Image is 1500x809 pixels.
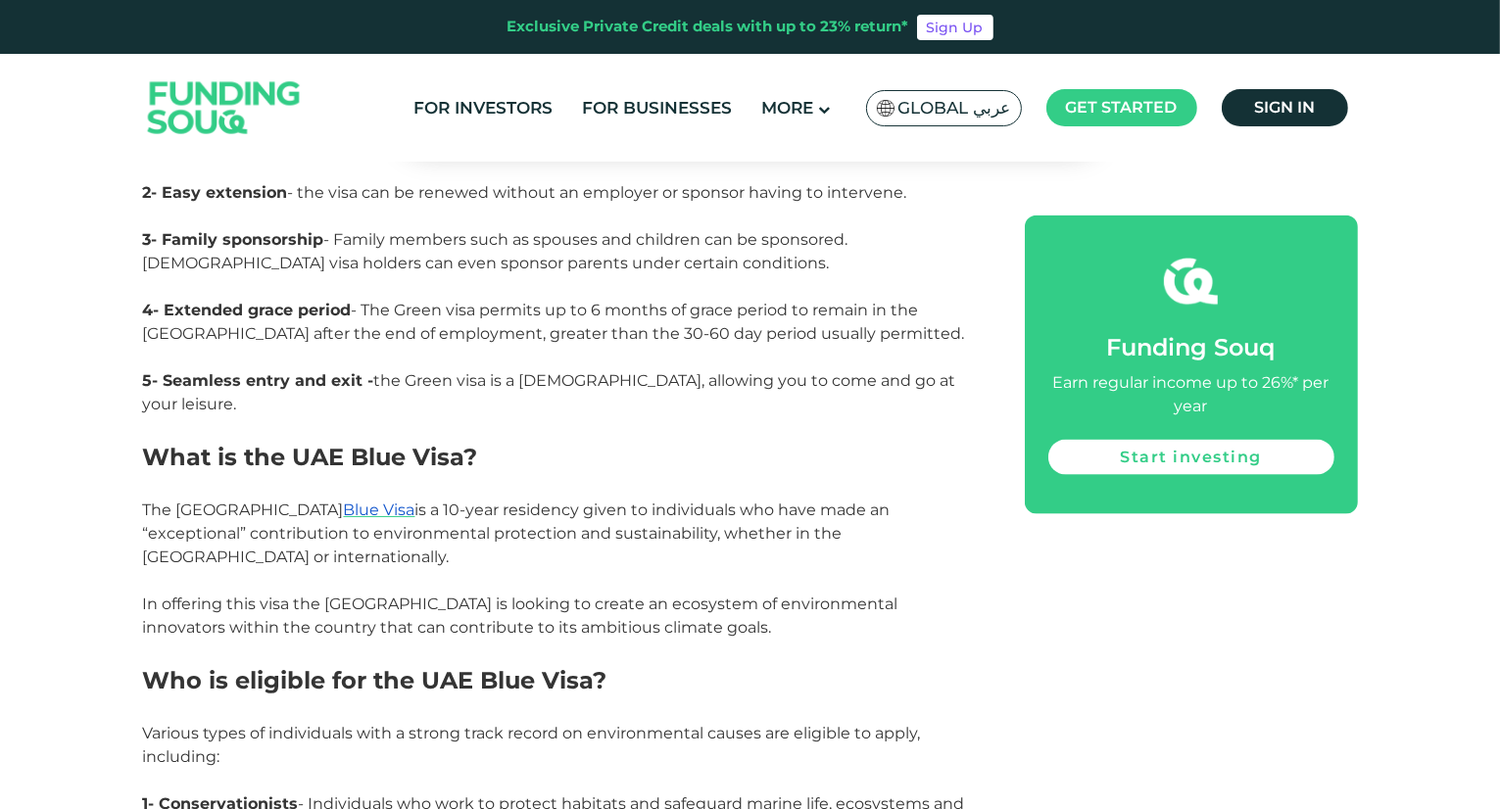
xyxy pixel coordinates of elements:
[143,183,907,202] span: - the visa can be renewed without an employer or sponsor having to intervene.
[898,97,1011,119] span: Global عربي
[508,16,909,38] div: Exclusive Private Credit deals with up to 23% return*
[143,666,607,694] span: Who is eligible for the UAE Blue Visa?
[1107,333,1276,361] span: Funding Souq
[143,443,478,471] span: What is the UAE Blue Visa?
[1048,371,1334,418] div: Earn regular income up to 26%* per year
[143,301,965,343] span: - The Green visa permits up to 6 months of grace period to remain in the [GEOGRAPHIC_DATA] after ...
[1164,255,1218,309] img: fsicon
[409,92,557,124] a: For Investors
[143,371,956,413] span: the Green visa is a [DEMOGRAPHIC_DATA], allowing you to come and go at your leisure.
[1254,98,1315,117] span: Sign in
[143,724,921,766] span: Various types of individuals with a strong track record on environmental causes are eligible to a...
[1048,440,1334,475] a: Start investing
[128,59,320,158] img: Logo
[143,230,848,272] span: - Family members such as spouses and children can be sponsored. [DEMOGRAPHIC_DATA] visa holders c...
[143,500,898,637] span: The [GEOGRAPHIC_DATA] is a 10-year residency given to individuals who have made an “exceptional” ...
[143,301,352,319] strong: 4- Extended grace period
[143,230,324,249] strong: 3- Family sponsorship
[877,100,895,117] img: SA Flag
[761,98,813,118] span: More
[344,500,415,519] a: Blue Visa
[577,92,737,124] a: For Businesses
[143,371,374,390] strong: 5- Seamless entry and exit -
[917,15,993,40] a: Sign Up
[1066,98,1178,117] span: Get started
[1222,89,1348,126] a: Sign in
[143,183,288,202] strong: 2- Easy extension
